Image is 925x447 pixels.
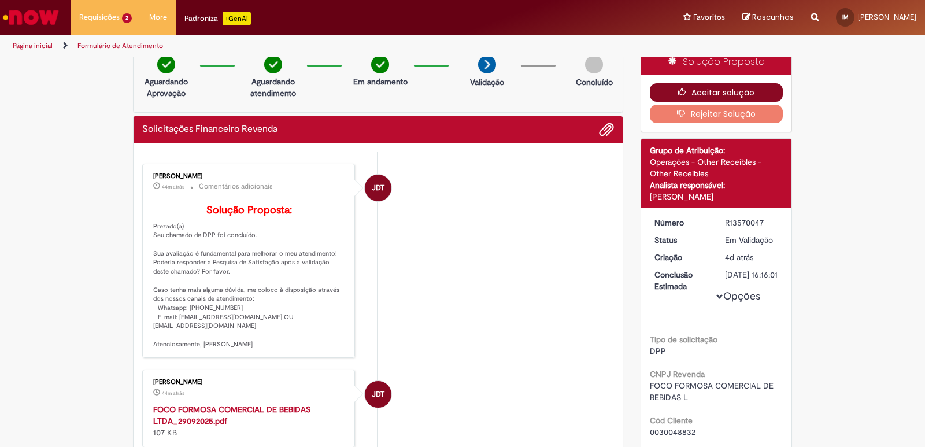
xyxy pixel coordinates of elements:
[372,380,384,408] span: JDT
[149,12,167,23] span: More
[199,182,273,191] small: Comentários adicionais
[153,379,346,386] div: [PERSON_NAME]
[223,12,251,25] p: +GenAi
[162,390,184,397] time: 29/09/2025 14:21:14
[365,381,391,408] div: JOAO DAMASCENO TEIXEIRA
[162,183,184,190] time: 29/09/2025 14:21:25
[478,56,496,73] img: arrow-next.png
[157,56,175,73] img: check-circle-green.png
[470,76,504,88] p: Validação
[650,334,717,345] b: Tipo de solicitação
[725,217,779,228] div: R13570047
[650,369,705,379] b: CNPJ Revenda
[162,183,184,190] span: 44m atrás
[646,269,717,292] dt: Conclusão Estimada
[576,76,613,88] p: Concluído
[372,174,384,202] span: JDT
[725,269,779,280] div: [DATE] 16:16:01
[122,13,132,23] span: 2
[650,191,783,202] div: [PERSON_NAME]
[162,390,184,397] span: 44m atrás
[371,56,389,73] img: check-circle-green.png
[650,179,783,191] div: Analista responsável:
[13,41,53,50] a: Página inicial
[650,380,776,402] span: FOCO FORMOSA COMERCIAL DE BEBIDAS L
[153,205,346,349] p: Prezado(a), Seu chamado de DPP foi concluído. Sua avaliação é fundamental para melhorar o meu ate...
[599,122,614,137] button: Adicionar anexos
[646,217,717,228] dt: Número
[650,427,695,437] span: 0030048832
[641,50,792,75] div: Solução Proposta
[77,41,163,50] a: Formulário de Atendimento
[79,12,120,23] span: Requisições
[650,346,666,356] span: DPP
[752,12,794,23] span: Rascunhos
[725,234,779,246] div: Em Validação
[9,35,608,57] ul: Trilhas de página
[646,234,717,246] dt: Status
[365,175,391,201] div: JOAO DAMASCENO TEIXEIRA
[650,83,783,102] button: Aceitar solução
[725,252,753,263] span: 4d atrás
[650,156,783,179] div: Operações - Other Receibles - Other Receibles
[1,6,61,29] img: ServiceNow
[693,12,725,23] span: Favoritos
[153,404,346,438] div: 107 KB
[264,56,282,73] img: check-circle-green.png
[646,252,717,263] dt: Criação
[153,173,346,180] div: [PERSON_NAME]
[245,76,301,99] p: Aguardando atendimento
[585,56,603,73] img: img-circle-grey.png
[142,124,277,135] h2: Solicitações Financeiro Revenda Histórico de tíquete
[650,145,783,156] div: Grupo de Atribuição:
[138,76,194,99] p: Aguardando Aprovação
[353,76,408,87] p: Em andamento
[725,252,779,263] div: 26/09/2025 11:16:00
[650,105,783,123] button: Rejeitar Solução
[842,13,849,21] span: IM
[153,404,310,426] a: FOCO FORMOSA COMERCIAL DE BEBIDAS LTDA_29092025.pdf
[184,12,251,25] div: Padroniza
[206,204,292,217] b: Solução Proposta:
[742,12,794,23] a: Rascunhos
[725,252,753,263] time: 26/09/2025 11:16:00
[650,415,693,426] b: Cód Cliente
[858,12,916,22] span: [PERSON_NAME]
